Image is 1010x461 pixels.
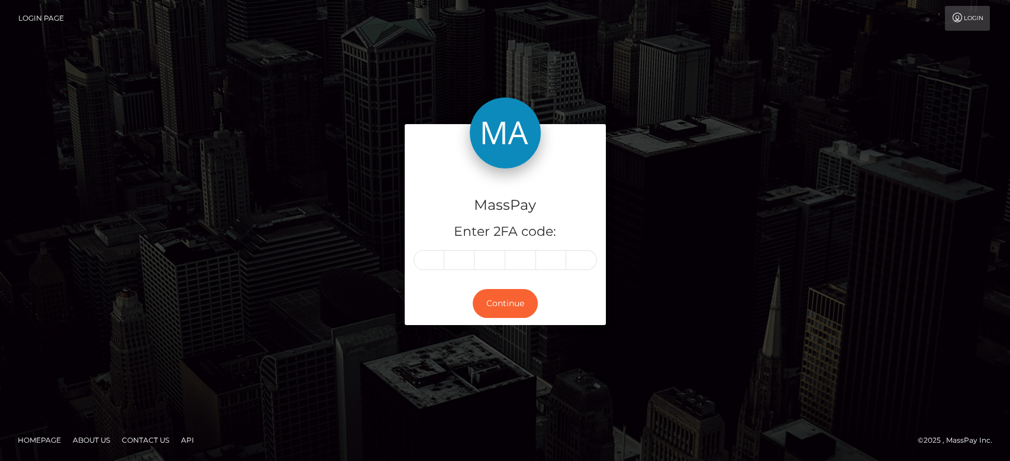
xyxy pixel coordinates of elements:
[18,6,64,31] a: Login Page
[414,195,597,216] h4: MassPay
[473,289,538,318] button: Continue
[68,431,115,449] a: About Us
[945,6,990,31] a: Login
[414,223,597,241] h5: Enter 2FA code:
[176,431,199,449] a: API
[117,431,174,449] a: Contact Us
[918,434,1001,447] div: © 2025 , MassPay Inc.
[13,431,66,449] a: Homepage
[470,98,541,168] img: MassPay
